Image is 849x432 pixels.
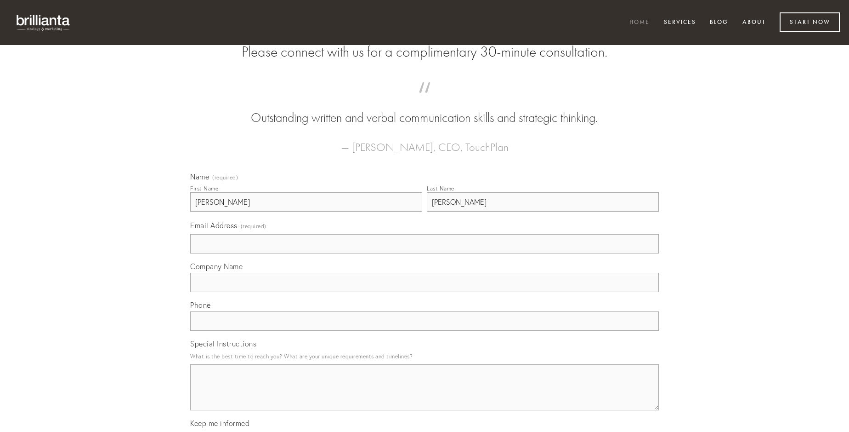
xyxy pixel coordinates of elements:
[190,262,243,271] span: Company Name
[205,91,644,109] span: “
[190,419,249,428] span: Keep me informed
[190,300,211,310] span: Phone
[658,15,702,30] a: Services
[190,185,218,192] div: First Name
[736,15,772,30] a: About
[427,185,454,192] div: Last Name
[190,172,209,181] span: Name
[780,12,840,32] a: Start Now
[190,221,238,230] span: Email Address
[623,15,656,30] a: Home
[9,9,78,36] img: brillianta - research, strategy, marketing
[205,127,644,156] figcaption: — [PERSON_NAME], CEO, TouchPlan
[190,339,256,348] span: Special Instructions
[241,220,266,232] span: (required)
[704,15,734,30] a: Blog
[190,350,659,363] p: What is the best time to reach you? What are your unique requirements and timelines?
[205,91,644,127] blockquote: Outstanding written and verbal communication skills and strategic thinking.
[190,43,659,61] h2: Please connect with us for a complimentary 30-minute consultation.
[212,175,238,180] span: (required)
